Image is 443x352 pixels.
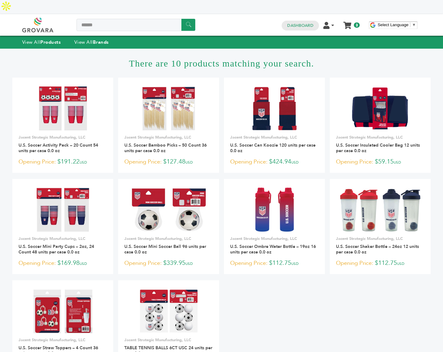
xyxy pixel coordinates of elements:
span: USD [291,160,299,165]
span: Opening Price: [336,259,373,267]
span: Opening Price: [230,259,267,267]
p: Jacent Strategic Manufacturing, LLC [230,236,319,241]
p: $127.48 [124,157,213,167]
a: U.S. Soccer Activity Pack – 20 Count 54 units per case 0.0 oz [19,142,98,154]
p: $59.15 [336,157,424,167]
strong: Products [40,39,61,45]
span: Opening Price: [19,158,56,166]
img: U.S. Soccer Ombre Water Bottle – 19oz 16 units per case 0.0 oz [254,188,295,232]
input: Search a product or brand... [77,19,195,31]
span: USD [291,261,299,266]
p: $169.98 [19,259,107,268]
span: Select Language [378,22,408,27]
span: USD [185,160,193,165]
p: Jacent Strategic Manufacturing, LLC [19,337,107,343]
a: U.S. Soccer Insulated Cooler Bag 12 units per case 0.0 oz [336,142,420,154]
a: Dashboard [287,23,313,28]
img: U.S. Soccer Shaker Bottle – 24oz 12 units per case 0.0 oz [340,188,420,232]
a: U.S. Soccer Shaker Bottle – 24oz 12 units per case 0.0 oz [336,244,419,255]
span: 3 [354,22,360,28]
p: $112.75 [336,259,424,268]
p: Jacent Strategic Manufacturing, LLC [19,236,107,241]
a: U.S. Soccer Mini Soccer Ball 96 units per case 0.0 oz [124,244,206,255]
span: USD [185,261,193,266]
span: Opening Price: [336,158,373,166]
span: USD [80,261,87,266]
span: USD [397,261,404,266]
p: $191.22 [19,157,107,167]
a: View AllProducts [22,39,61,45]
img: U.S. Soccer Mini Party Cups – 2oz, 24 Count 48 units per case 0.0 oz [36,188,89,232]
img: U.S. Soccer Insulated Cooler Bag 12 units per case 0.0 oz [351,86,410,131]
p: Jacent Strategic Manufacturing, LLC [336,236,424,241]
span: USD [80,160,87,165]
img: U.S. Soccer Bamboo Picks – 50 Count 36 units per case 0.0 oz [142,86,195,131]
p: $424.94 [230,157,319,167]
img: U.S. Soccer Straw Toppers – 4 Count 36 units per case 0.0 oz [33,289,93,333]
span: Opening Price: [124,158,162,166]
p: $112.75 [230,259,319,268]
p: Jacent Strategic Manufacturing, LLC [336,135,424,140]
span: Opening Price: [230,158,267,166]
a: My Cart [344,20,351,26]
img: U.S. Soccer Mini Soccer Ball 96 units per case 0.0 oz [129,188,208,232]
a: U.S. Soccer Ombre Water Bottle – 19oz 16 units per case 0.0 oz [230,244,316,255]
a: Select Language​ [378,22,416,27]
p: Jacent Strategic Manufacturing, LLC [124,135,213,140]
p: Jacent Strategic Manufacturing, LLC [230,135,319,140]
p: $339.95 [124,259,213,268]
span: Opening Price: [124,259,162,267]
span: Opening Price: [19,259,56,267]
strong: Brands [93,39,109,45]
p: Jacent Strategic Manufacturing, LLC [124,337,213,343]
a: U.S. Soccer Can Koozie 120 units per case 0.0 oz [230,142,316,154]
span: ▼ [412,22,416,27]
img: U.S. Soccer Can Koozie 120 units per case 0.0 oz [252,86,297,131]
p: Jacent Strategic Manufacturing, LLC [124,236,213,241]
a: View AllBrands [74,39,109,45]
a: U.S. Soccer Bamboo Picks – 50 Count 36 units per case 0.0 oz [124,142,207,154]
h1: There are 10 products matching your search. [12,49,431,78]
p: Jacent Strategic Manufacturing, LLC [19,135,107,140]
img: U.S. Soccer Activity Pack – 20 Count 54 units per case 0.0 oz [39,86,87,131]
a: U.S. Soccer Mini Party Cups – 2oz, 24 Count 48 units per case 0.0 oz [19,244,94,255]
img: TABLE TENNIS BALLS 6CT USC 24 units per case 0.0 oz [139,289,198,333]
span: USD [394,160,401,165]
